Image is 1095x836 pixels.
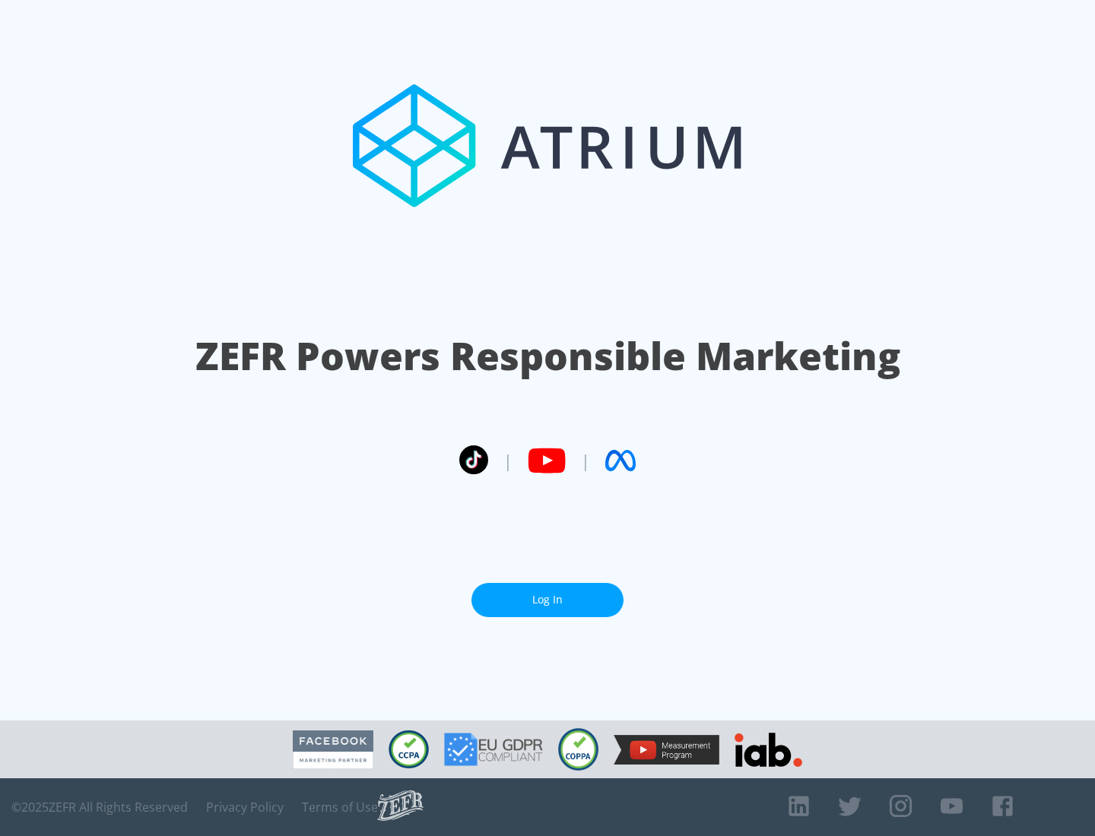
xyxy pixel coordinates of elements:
a: Log In [471,583,624,617]
a: Terms of Use [302,800,378,815]
h1: ZEFR Powers Responsible Marketing [195,330,900,382]
a: Privacy Policy [206,800,284,815]
img: YouTube Measurement Program [614,735,719,765]
span: | [503,449,513,472]
img: GDPR Compliant [444,733,543,766]
span: | [581,449,590,472]
img: CCPA Compliant [389,730,429,768]
img: COPPA Compliant [558,728,598,771]
span: © 2025 ZEFR All Rights Reserved [11,800,188,815]
img: IAB [735,733,802,767]
img: Facebook Marketing Partner [293,730,373,769]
